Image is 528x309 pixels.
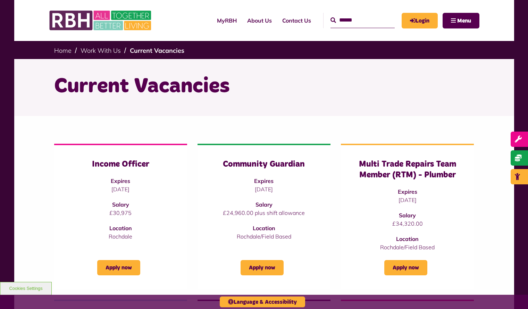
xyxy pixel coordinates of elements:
[396,235,419,242] strong: Location
[443,13,479,28] button: Navigation
[211,185,317,193] p: [DATE]
[130,47,184,55] a: Current Vacancies
[212,11,242,30] a: MyRBH
[211,232,317,241] p: Rochdale/Field Based
[457,18,471,24] span: Menu
[399,212,416,219] strong: Salary
[68,185,173,193] p: [DATE]
[402,13,438,28] a: MyRBH
[81,47,121,55] a: Work With Us
[54,73,474,100] h1: Current Vacancies
[211,159,317,170] h3: Community Guardian
[68,159,173,170] h3: Income Officer
[253,225,275,232] strong: Location
[497,278,528,309] iframe: Netcall Web Assistant for live chat
[211,209,317,217] p: £24,960.00 plus shift allowance
[277,11,316,30] a: Contact Us
[355,196,460,204] p: [DATE]
[355,243,460,251] p: Rochdale/Field Based
[68,209,173,217] p: £30,975
[355,159,460,181] h3: Multi Trade Repairs Team Member (RTM) - Plumber
[241,260,284,275] a: Apply now
[54,47,72,55] a: Home
[97,260,140,275] a: Apply now
[254,177,274,184] strong: Expires
[68,232,173,241] p: Rochdale
[384,260,427,275] a: Apply now
[49,7,153,34] img: RBH
[109,225,132,232] strong: Location
[242,11,277,30] a: About Us
[112,201,129,208] strong: Salary
[111,177,130,184] strong: Expires
[398,188,417,195] strong: Expires
[355,219,460,228] p: £34,320.00
[220,297,305,307] button: Language & Accessibility
[255,201,273,208] strong: Salary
